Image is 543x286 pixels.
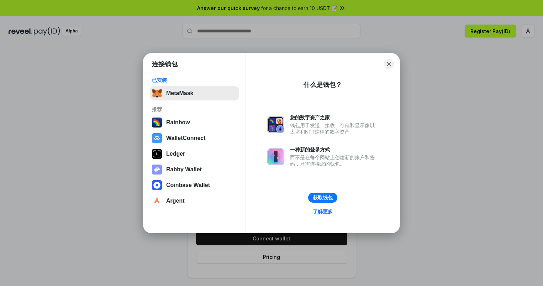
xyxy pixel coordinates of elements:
div: Ledger [166,151,185,157]
img: svg+xml,%3Csvg%20xmlns%3D%22http%3A%2F%2Fwww.w3.org%2F2000%2Fsvg%22%20width%3D%2228%22%20height%3... [152,149,162,159]
div: WalletConnect [166,135,206,141]
div: Coinbase Wallet [166,182,210,188]
button: Coinbase Wallet [150,178,239,192]
div: Rainbow [166,119,190,126]
div: Rabby Wallet [166,166,202,173]
button: WalletConnect [150,131,239,145]
button: Rabby Wallet [150,162,239,177]
div: MetaMask [166,90,193,97]
button: Close [384,59,394,69]
div: 已安装 [152,77,237,83]
img: svg+xml,%3Csvg%20width%3D%2228%22%20height%3D%2228%22%20viewBox%3D%220%200%2028%2028%22%20fill%3D... [152,196,162,206]
button: Argent [150,194,239,208]
div: 什么是钱包？ [304,80,342,89]
div: 您的数字资产之家 [290,114,378,121]
div: 推荐 [152,106,237,113]
img: svg+xml,%3Csvg%20fill%3D%22none%22%20height%3D%2233%22%20viewBox%3D%220%200%2035%2033%22%20width%... [152,88,162,98]
div: Argent [166,198,185,204]
button: MetaMask [150,86,239,100]
img: svg+xml,%3Csvg%20width%3D%2228%22%20height%3D%2228%22%20viewBox%3D%220%200%2028%2028%22%20fill%3D... [152,133,162,143]
img: svg+xml,%3Csvg%20xmlns%3D%22http%3A%2F%2Fwww.w3.org%2F2000%2Fsvg%22%20fill%3D%22none%22%20viewBox... [267,148,284,165]
div: 一种新的登录方式 [290,146,378,153]
a: 了解更多 [309,207,337,216]
button: 获取钱包 [308,193,337,203]
div: 了解更多 [313,208,333,215]
div: 获取钱包 [313,194,333,201]
img: svg+xml,%3Csvg%20width%3D%2228%22%20height%3D%2228%22%20viewBox%3D%220%200%2028%2028%22%20fill%3D... [152,180,162,190]
button: Ledger [150,147,239,161]
button: Rainbow [150,115,239,130]
div: 钱包用于发送、接收、存储和显示像以太坊和NFT这样的数字资产。 [290,122,378,135]
img: svg+xml,%3Csvg%20width%3D%22120%22%20height%3D%22120%22%20viewBox%3D%220%200%20120%20120%22%20fil... [152,118,162,128]
div: 而不是在每个网站上创建新的账户和密码，只需连接您的钱包。 [290,154,378,167]
img: svg+xml,%3Csvg%20xmlns%3D%22http%3A%2F%2Fwww.w3.org%2F2000%2Fsvg%22%20fill%3D%22none%22%20viewBox... [152,165,162,175]
img: svg+xml,%3Csvg%20xmlns%3D%22http%3A%2F%2Fwww.w3.org%2F2000%2Fsvg%22%20fill%3D%22none%22%20viewBox... [267,116,284,133]
h1: 连接钱包 [152,60,178,68]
